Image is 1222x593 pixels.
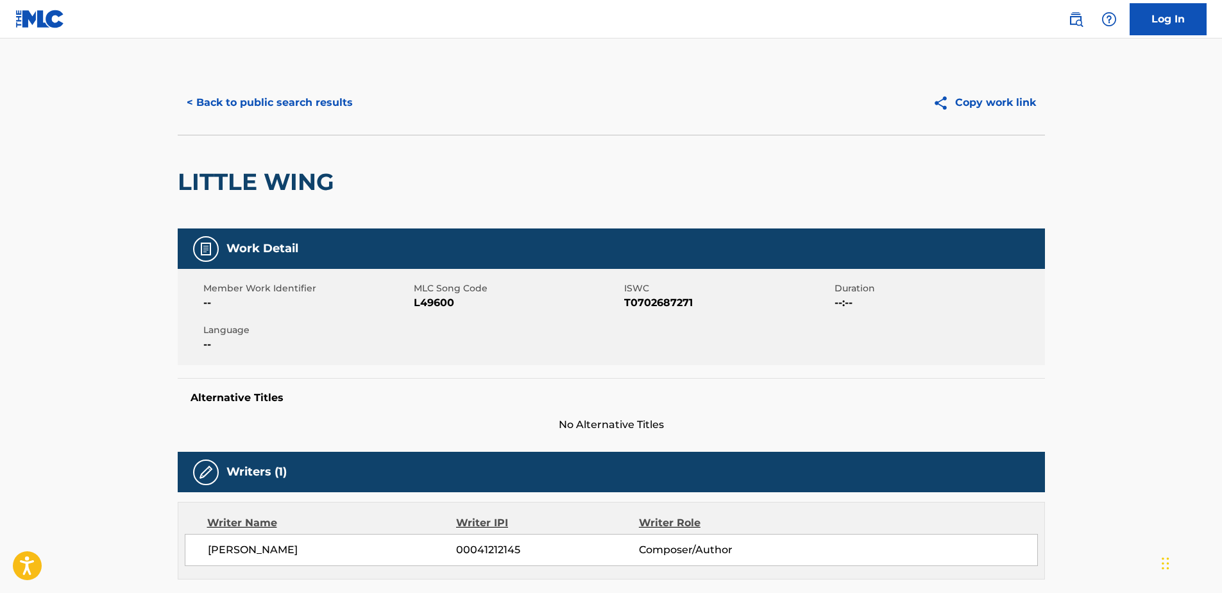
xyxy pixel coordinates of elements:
span: [PERSON_NAME] [208,542,457,558]
h5: Writers (1) [226,465,287,479]
span: L49600 [414,295,621,311]
h5: Alternative Titles [191,391,1032,404]
img: Copy work link [933,95,955,111]
div: Help [1096,6,1122,32]
iframe: Chat Widget [1158,531,1222,593]
img: Writers [198,465,214,480]
div: Writer Name [207,515,457,531]
img: help [1101,12,1117,27]
img: MLC Logo [15,10,65,28]
button: < Back to public search results [178,87,362,119]
div: Drag [1162,544,1169,583]
span: -- [203,337,411,352]
span: Duration [835,282,1042,295]
h5: Work Detail [226,241,298,256]
span: Member Work Identifier [203,282,411,295]
span: Language [203,323,411,337]
h2: LITTLE WING [178,168,341,196]
img: Work Detail [198,241,214,257]
div: Writer Role [639,515,805,531]
span: --:-- [835,295,1042,311]
a: Public Search [1063,6,1089,32]
img: search [1068,12,1083,27]
span: -- [203,295,411,311]
span: No Alternative Titles [178,417,1045,433]
span: Composer/Author [639,542,805,558]
a: Log In [1130,3,1207,35]
span: 00041212145 [456,542,638,558]
span: ISWC [624,282,831,295]
span: T0702687271 [624,295,831,311]
div: Writer IPI [456,515,639,531]
span: MLC Song Code [414,282,621,295]
button: Copy work link [924,87,1045,119]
